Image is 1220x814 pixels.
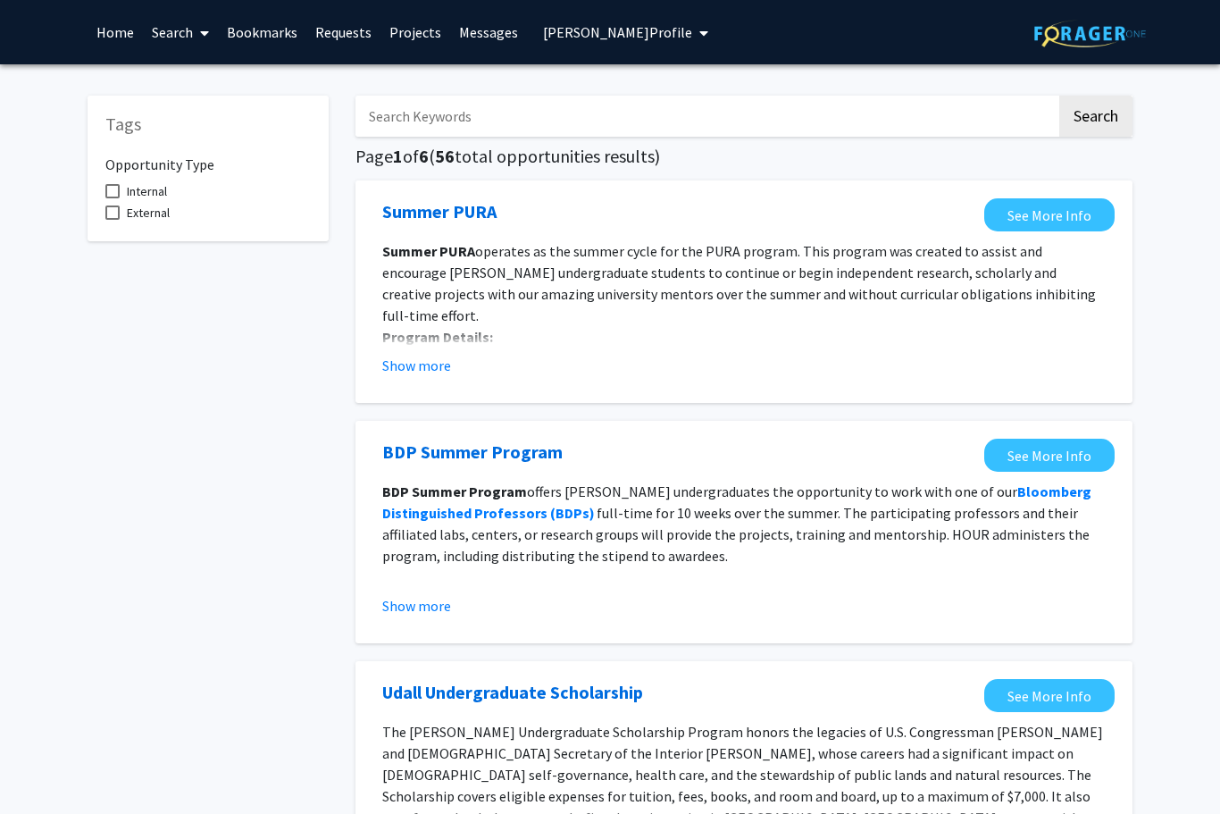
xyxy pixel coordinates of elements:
a: Opens in a new tab [382,198,497,225]
span: 6 [419,145,429,167]
a: Search [143,1,218,63]
a: Opens in a new tab [382,679,643,706]
a: Requests [306,1,380,63]
span: 56 [435,145,455,167]
a: Opens in a new tab [984,439,1115,472]
a: Messages [450,1,527,63]
a: Opens in a new tab [984,679,1115,712]
span: operates as the summer cycle for the PURA program. This program was created to assist and encoura... [382,242,1096,324]
a: Opens in a new tab [984,198,1115,231]
a: Bookmarks [218,1,306,63]
a: Home [88,1,143,63]
span: External [127,202,170,223]
h5: Tags [105,113,311,135]
strong: Program Details: [382,328,493,346]
span: 1 [393,145,403,167]
img: ForagerOne Logo [1034,20,1146,47]
input: Search Keywords [355,96,1057,137]
a: Projects [380,1,450,63]
button: Search [1059,96,1132,137]
span: Internal [127,180,167,202]
strong: Summer PURA [382,242,475,260]
button: Show more [382,595,451,617]
button: Show more [382,355,451,376]
span: [PERSON_NAME] Profile [543,23,692,41]
a: Opens in a new tab [382,439,563,466]
p: offers [PERSON_NAME] undergraduates the opportunity to work with one of our full-time for 10 week... [382,481,1106,566]
h6: Opportunity Type [105,142,311,173]
h5: Page of ( total opportunities results) [355,146,1132,167]
strong: BDP Summer Program [382,483,527,500]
